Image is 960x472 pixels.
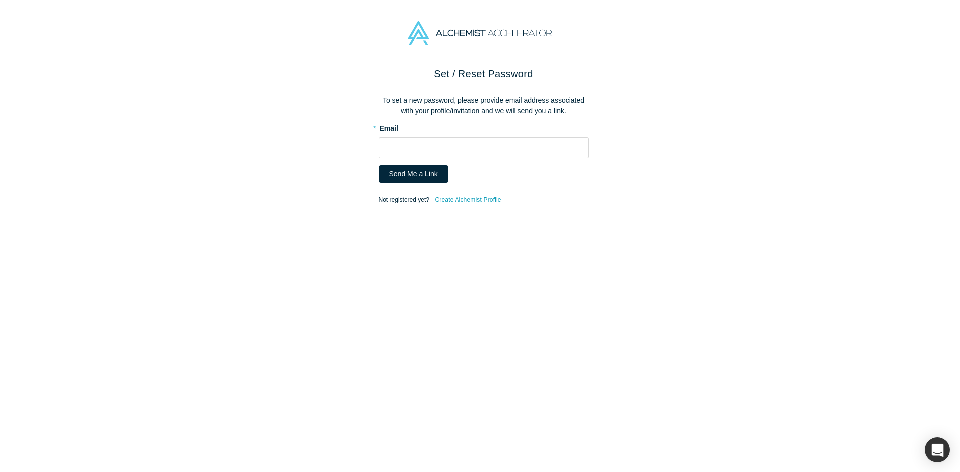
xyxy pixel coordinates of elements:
span: Not registered yet? [379,196,429,203]
a: Create Alchemist Profile [434,193,501,206]
p: To set a new password, please provide email address associated with your profile/invitation and w... [379,95,589,116]
h2: Set / Reset Password [379,66,589,81]
button: Send Me a Link [379,165,448,183]
img: Alchemist Accelerator Logo [408,21,552,45]
label: Email [379,120,589,134]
